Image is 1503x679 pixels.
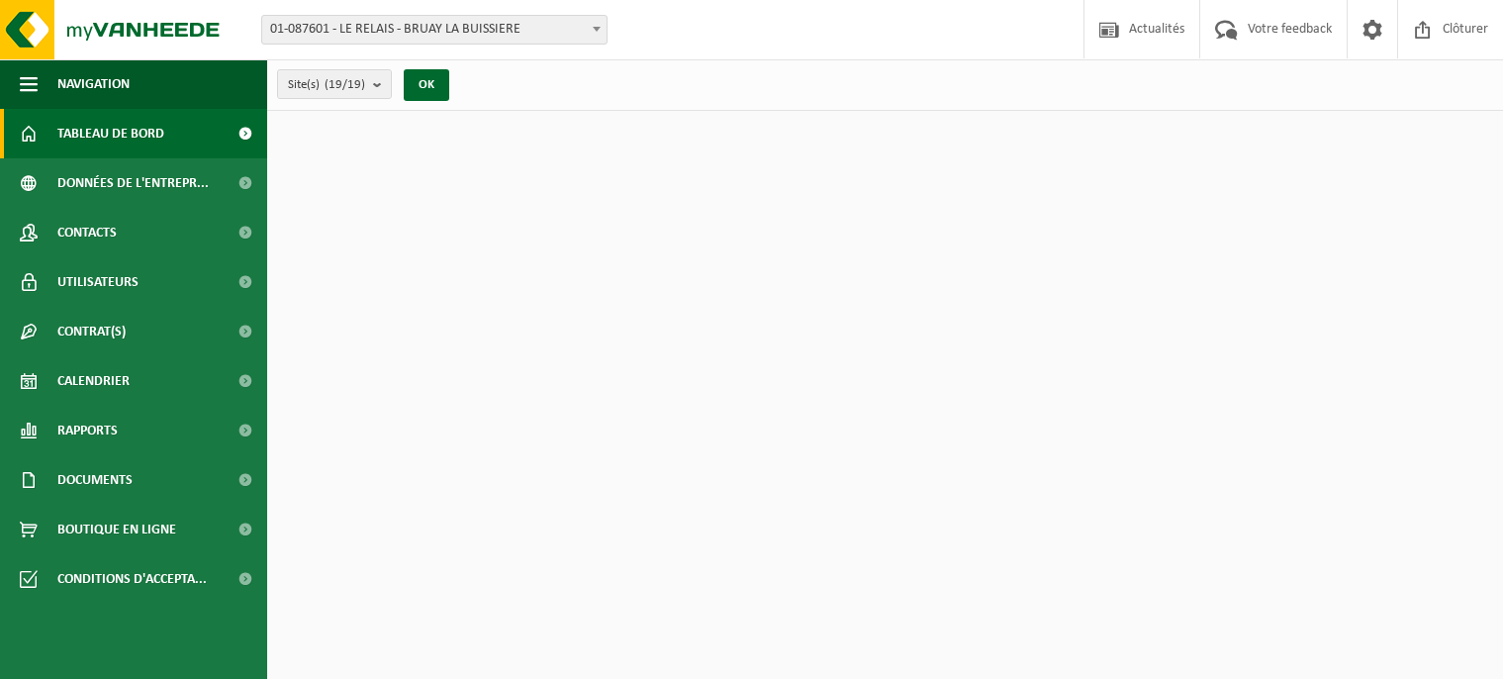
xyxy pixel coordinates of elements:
span: Calendrier [57,356,130,406]
span: Boutique en ligne [57,505,176,554]
span: Contacts [57,208,117,257]
span: 01-087601 - LE RELAIS - BRUAY LA BUISSIERE [261,15,608,45]
span: Documents [57,455,133,505]
span: Navigation [57,59,130,109]
span: 01-087601 - LE RELAIS - BRUAY LA BUISSIERE [262,16,607,44]
button: OK [404,69,449,101]
span: Tableau de bord [57,109,164,158]
span: Données de l'entrepr... [57,158,209,208]
button: Site(s)(19/19) [277,69,392,99]
span: Site(s) [288,70,365,100]
iframe: chat widget [10,635,330,679]
span: Conditions d'accepta... [57,554,207,604]
span: Rapports [57,406,118,455]
span: Contrat(s) [57,307,126,356]
count: (19/19) [325,78,365,91]
span: Utilisateurs [57,257,139,307]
